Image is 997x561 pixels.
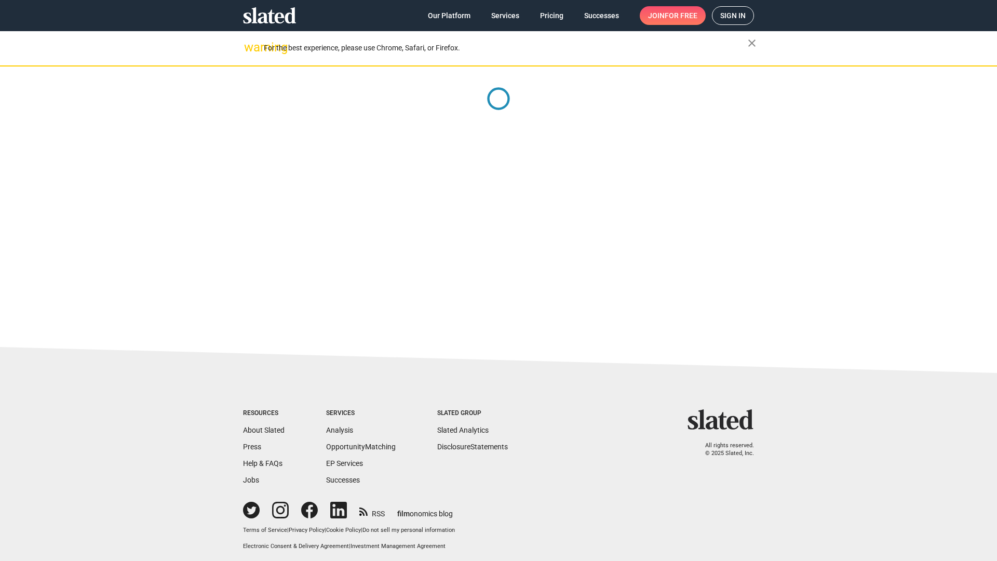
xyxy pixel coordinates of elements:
[244,41,257,54] mat-icon: warning
[648,6,697,25] span: Join
[746,37,758,49] mat-icon: close
[326,459,363,468] a: EP Services
[326,443,396,451] a: OpportunityMatching
[437,443,508,451] a: DisclosureStatements
[359,503,385,519] a: RSS
[397,501,453,519] a: filmonomics blog
[349,543,351,550] span: |
[326,527,361,533] a: Cookie Policy
[351,543,446,550] a: Investment Management Agreement
[326,409,396,418] div: Services
[428,6,470,25] span: Our Platform
[712,6,754,25] a: Sign in
[420,6,479,25] a: Our Platform
[576,6,627,25] a: Successes
[532,6,572,25] a: Pricing
[540,6,563,25] span: Pricing
[264,41,748,55] div: For the best experience, please use Chrome, Safari, or Firefox.
[325,527,326,533] span: |
[243,426,285,434] a: About Slated
[665,6,697,25] span: for free
[584,6,619,25] span: Successes
[694,442,754,457] p: All rights reserved. © 2025 Slated, Inc.
[483,6,528,25] a: Services
[243,409,285,418] div: Resources
[243,459,282,468] a: Help & FAQs
[397,510,410,518] span: film
[326,426,353,434] a: Analysis
[491,6,519,25] span: Services
[720,7,746,24] span: Sign in
[361,527,362,533] span: |
[287,527,289,533] span: |
[326,476,360,484] a: Successes
[437,409,508,418] div: Slated Group
[243,527,287,533] a: Terms of Service
[243,443,261,451] a: Press
[640,6,706,25] a: Joinfor free
[362,527,455,535] button: Do not sell my personal information
[243,543,349,550] a: Electronic Consent & Delivery Agreement
[289,527,325,533] a: Privacy Policy
[437,426,489,434] a: Slated Analytics
[243,476,259,484] a: Jobs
